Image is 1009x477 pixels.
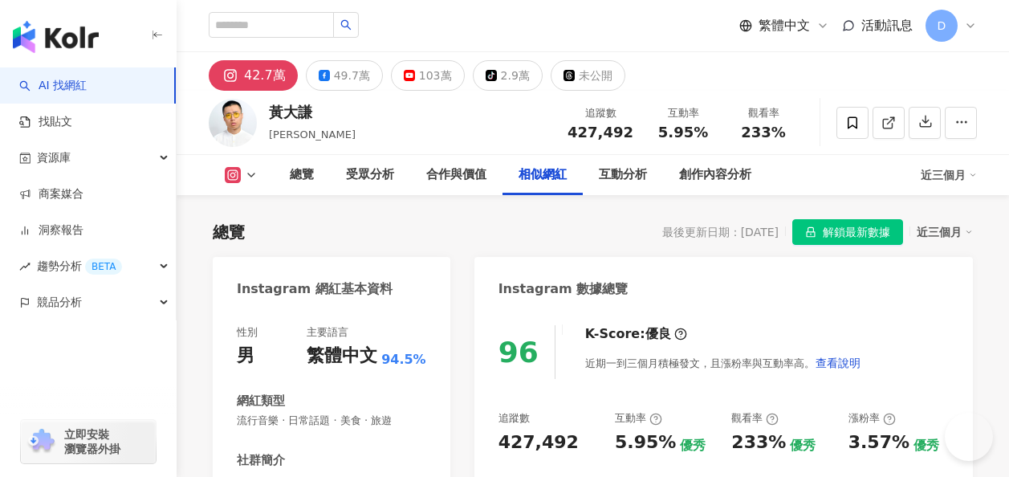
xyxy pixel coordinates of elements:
[26,429,57,455] img: chrome extension
[19,114,72,130] a: 找貼文
[269,128,356,141] span: [PERSON_NAME]
[551,60,625,91] button: 未公開
[599,165,647,185] div: 互動分析
[579,64,612,87] div: 未公開
[37,140,71,176] span: 資源庫
[237,325,258,340] div: 性別
[391,60,465,91] button: 103萬
[568,105,633,121] div: 追蹤數
[290,165,314,185] div: 總覽
[733,105,794,121] div: 觀看率
[585,325,687,343] div: K-Score :
[823,220,890,246] span: 解鎖最新數據
[237,393,285,410] div: 網紅類型
[653,105,714,121] div: 互動率
[381,351,426,369] span: 94.5%
[805,226,816,238] span: lock
[237,414,426,428] span: 流行音樂 · 日常話題 · 美食 · 旅遊
[307,344,377,369] div: 繁體中文
[731,411,779,426] div: 觀看率
[519,165,567,185] div: 相似網紅
[64,427,120,456] span: 立即安裝 瀏覽器外掛
[945,413,993,461] iframe: Help Scout Beacon - Open
[921,162,977,188] div: 近三個月
[498,336,539,369] div: 96
[501,64,530,87] div: 2.9萬
[861,18,913,33] span: 活動訊息
[759,17,810,35] span: 繁體中文
[209,99,257,147] img: KOL Avatar
[645,325,671,343] div: 優良
[334,64,370,87] div: 49.7萬
[790,437,816,455] div: 優秀
[37,284,82,320] span: 競品分析
[568,124,633,141] span: 427,492
[340,19,352,31] span: search
[679,165,751,185] div: 創作內容分析
[244,64,286,87] div: 42.7萬
[498,430,579,455] div: 427,492
[13,21,99,53] img: logo
[792,219,903,245] button: 解鎖最新數據
[615,430,676,455] div: 5.95%
[848,411,896,426] div: 漲粉率
[346,165,394,185] div: 受眾分析
[19,261,31,272] span: rise
[816,357,860,369] span: 查看說明
[913,437,939,455] div: 優秀
[19,186,83,202] a: 商案媒合
[498,280,629,298] div: Instagram 數據總覽
[21,420,156,463] a: chrome extension立即安裝 瀏覽器外掛
[848,430,909,455] div: 3.57%
[237,344,254,369] div: 男
[917,222,973,243] div: 近三個月
[815,347,861,379] button: 查看說明
[306,60,383,91] button: 49.7萬
[426,165,486,185] div: 合作與價值
[37,248,122,284] span: 趨勢分析
[269,102,356,122] div: 黃大謙
[209,60,298,91] button: 42.7萬
[938,17,946,35] span: D
[19,222,83,238] a: 洞察報告
[615,411,662,426] div: 互動率
[658,124,708,141] span: 5.95%
[680,437,706,455] div: 優秀
[731,430,786,455] div: 233%
[307,325,348,340] div: 主要語言
[19,78,87,94] a: searchAI 找網紅
[498,411,530,426] div: 追蹤數
[237,452,285,469] div: 社群簡介
[419,64,452,87] div: 103萬
[741,124,786,141] span: 233%
[473,60,543,91] button: 2.9萬
[585,347,861,379] div: 近期一到三個月積極發文，且漲粉率與互動率高。
[213,221,245,243] div: 總覽
[662,226,779,238] div: 最後更新日期：[DATE]
[85,259,122,275] div: BETA
[237,280,393,298] div: Instagram 網紅基本資料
